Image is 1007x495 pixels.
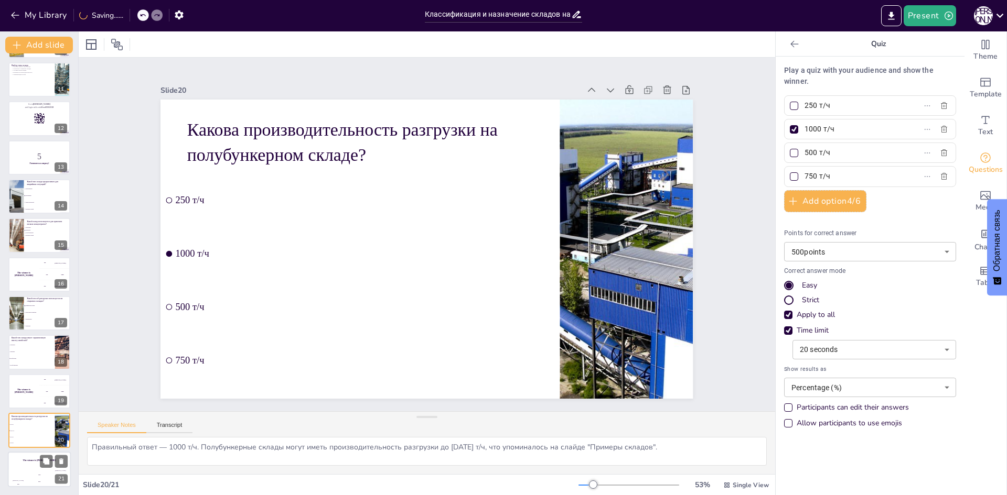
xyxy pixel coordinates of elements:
[87,422,146,433] button: Speaker Notes
[987,200,1007,296] button: Обратная связь - Показать опрос
[26,202,70,203] span: Технологический
[55,201,67,211] div: 14
[12,71,52,73] p: Влияние на производительность
[26,227,55,228] span: Открытый
[55,84,67,94] div: 11
[12,69,52,71] p: Условия эксплуатации
[784,378,956,397] div: Percentage (%)
[26,305,70,306] span: Грейферные краны
[8,481,29,487] div: 100
[26,189,70,190] span: Оперативный
[26,195,70,196] span: Аварийный
[26,318,70,320] span: Экскаваторы
[881,5,902,26] button: Export to PowerPoint
[805,98,902,113] input: Option 1
[992,210,1001,272] font: Обратная связь
[33,103,50,105] strong: [DOMAIN_NAME]
[965,69,1006,107] div: Add ready made slides
[784,310,956,320] div: Apply to all
[196,93,545,179] p: Какова производительность разгрузки на полубункерном складе?
[10,358,54,359] span: Штабельные
[26,312,70,313] span: Ленточные конвейеры
[969,164,1003,175] span: Questions
[784,267,956,276] p: Correct answer mode
[177,58,595,112] div: Slide 20
[802,280,817,291] div: Easy
[8,62,70,97] div: 11
[784,190,866,212] button: Add option4/6
[55,435,67,445] div: 20
[39,397,70,409] div: 300
[26,208,70,210] span: Промежуточный
[974,241,997,253] span: Charts
[55,396,67,405] div: 19
[61,391,63,392] div: Jaap
[797,418,902,428] div: Allow participants to use emojis
[904,5,956,26] button: Present
[797,310,835,320] div: Apply to all
[27,220,67,226] p: Какой склад используется для хранения мелких концентратов?
[12,106,67,109] p: and login with code
[26,325,70,326] span: Скреперы
[8,7,71,24] button: My Library
[965,107,1006,145] div: Add text boxes
[965,182,1006,220] div: Add images, graphics, shapes or video
[784,229,956,238] p: Points for correct answer
[55,318,67,327] div: 17
[26,233,55,234] span: Полубункерный
[690,480,715,490] div: 53 %
[169,275,548,326] span: 500 т/ч
[87,437,767,466] textarea: Правильный ответ — 1000 т/ч. Полубункерные склады могут иметь производительность разгрузки до [DA...
[805,145,902,160] input: Option 3
[8,179,70,214] div: 14
[146,422,193,433] button: Transcript
[27,297,67,303] p: Какой способ разгрузки используется на открытых складах?
[8,413,70,447] div: 20
[784,402,909,413] div: Participants can edit their answers
[55,455,68,467] button: Delete Slide
[79,10,123,20] div: Saving......
[12,73,52,75] p: Минимизация потерь
[10,351,54,352] span: Закрытые
[26,230,55,231] span: Закрытый
[10,365,54,366] span: Полубункерные
[55,162,67,172] div: 13
[8,389,39,394] h4: The winner is [PERSON_NAME]
[784,280,956,291] div: Easy
[8,140,70,175] div: 13
[8,218,70,252] div: 15
[8,459,71,461] h4: The winner is [PERSON_NAME]
[976,277,995,289] span: Table
[12,336,52,342] p: Какой тип склада имеет ограниченную высоту штабелей?
[175,222,554,273] span: 1000 т/ч
[8,335,70,369] div: 18
[180,169,559,220] span: 250 т/ч
[965,220,1006,258] div: Add charts and graphs
[974,5,993,26] button: А [PERSON_NAME]
[965,145,1006,182] div: Get real-time input from your audience
[39,257,70,269] div: 100
[802,295,819,305] div: Strict
[12,150,67,162] p: 5
[83,480,579,490] div: Slide 20 / 21
[784,242,956,261] div: 500 points
[978,126,993,138] span: Text
[27,180,67,186] p: Какой тип склада предназначен для аварийных ситуаций?
[8,374,70,409] div: 19
[61,274,63,276] div: Jaap
[55,474,68,483] div: 21
[784,325,956,336] div: Time limit
[12,65,52,68] p: Факторы выбора типа склада
[163,328,542,379] span: 750 т/ч
[8,452,71,487] div: 21
[10,424,54,425] span: 250 т/ч
[970,89,1002,100] span: Template
[8,479,29,481] div: [PERSON_NAME]
[40,455,52,467] button: Duplicate Slide
[55,279,67,289] div: 16
[803,31,954,57] p: Quiz
[50,471,71,487] div: 300
[805,122,902,137] input: Option 2
[10,430,54,431] span: 1000 т/ч
[792,340,956,359] div: 20 seconds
